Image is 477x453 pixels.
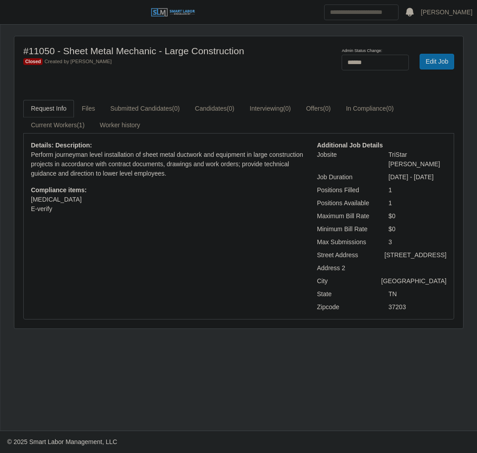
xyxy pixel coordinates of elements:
img: SLM Logo [151,8,195,17]
a: Candidates [187,100,242,117]
div: $0 [382,224,454,234]
span: (0) [283,105,291,112]
div: [DATE] - [DATE] [382,173,454,182]
b: Details: [31,142,54,149]
a: Files [74,100,103,117]
span: (1) [77,121,84,129]
div: Street Address [310,250,378,260]
div: State [310,289,382,299]
li: [MEDICAL_DATA] [31,195,304,204]
div: 37203 [382,302,454,312]
div: TriStar [PERSON_NAME] [382,150,454,169]
a: In Compliance [338,100,402,117]
div: [GEOGRAPHIC_DATA] [374,276,453,286]
span: (0) [386,105,394,112]
span: © 2025 Smart Labor Management, LLC [7,438,117,445]
div: Minimum Bill Rate [310,224,382,234]
span: (0) [323,105,331,112]
b: Compliance items: [31,186,87,194]
a: [PERSON_NAME] [421,8,473,17]
div: Positions Filled [310,186,382,195]
div: Max Submissions [310,237,382,247]
div: Maximum Bill Rate [310,211,382,221]
p: Perform journeyman level installation of sheet metal ductwork and equipment in large construction... [31,150,304,178]
div: $0 [382,211,454,221]
div: Zipcode [310,302,382,312]
div: 3 [382,237,454,247]
div: Address 2 [310,263,382,273]
a: Interviewing [242,100,299,117]
span: Closed [23,58,43,65]
li: E-verify [31,204,304,214]
input: Search [324,4,399,20]
div: Positions Available [310,198,382,208]
span: (0) [227,105,234,112]
div: [STREET_ADDRESS] [378,250,453,260]
a: Current Workers [23,116,92,134]
label: Admin Status Change: [342,48,382,54]
span: Created by [PERSON_NAME] [44,59,112,64]
a: Offers [299,100,338,117]
div: City [310,276,374,286]
a: Submitted Candidates [103,100,187,117]
a: Edit Job [420,54,454,69]
a: Worker history [92,116,148,134]
div: 1 [382,186,454,195]
b: Additional Job Details [317,142,383,149]
b: Description: [55,142,92,149]
a: Request Info [23,100,74,117]
div: Jobsite [310,150,382,169]
h4: #11050 - Sheet Metal Mechanic - Large Construction [23,45,269,56]
div: Job Duration [310,173,382,182]
div: 1 [382,198,454,208]
div: TN [382,289,454,299]
span: (0) [172,105,180,112]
